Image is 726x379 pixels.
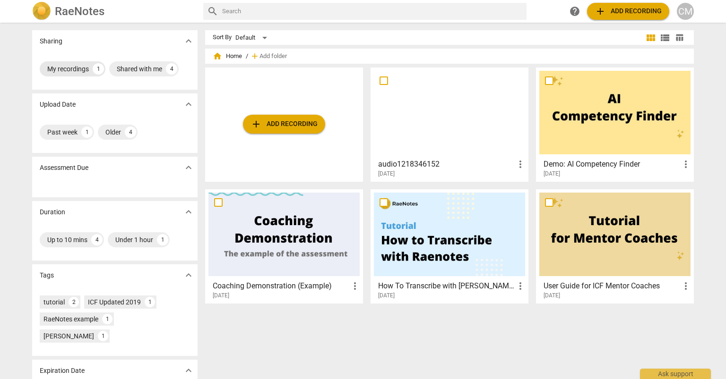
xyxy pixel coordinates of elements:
[680,280,691,292] span: more_vert
[251,118,262,130] span: add
[88,297,141,307] div: ICF Updated 2019
[32,2,51,21] img: Logo
[145,297,155,307] div: 1
[644,31,658,45] button: Tile view
[246,53,248,60] span: /
[91,234,103,245] div: 4
[569,6,580,17] span: help
[378,292,395,300] span: [DATE]
[43,331,94,341] div: [PERSON_NAME]
[117,64,162,74] div: Shared with me
[47,64,89,74] div: My recordings
[595,6,606,17] span: add
[544,280,680,292] h3: User Guide for ICF Mentor Coaches
[181,268,196,282] button: Show more
[515,159,526,170] span: more_vert
[157,234,168,245] div: 1
[181,160,196,175] button: Show more
[544,159,680,170] h3: Demo: AI Competency Finder
[213,51,242,61] span: Home
[207,6,218,17] span: search
[213,34,232,41] div: Sort By
[675,33,684,42] span: table_chart
[208,193,360,299] a: Coaching Demonstration (Example)[DATE]
[40,163,88,173] p: Assessment Due
[69,297,79,307] div: 2
[47,235,87,244] div: Up to 10 mins
[680,159,691,170] span: more_vert
[102,314,112,324] div: 1
[40,100,76,109] p: Upload Date
[566,3,583,20] a: Help
[544,292,560,300] span: [DATE]
[672,31,686,45] button: Table view
[98,331,108,341] div: 1
[251,118,318,130] span: Add recording
[47,127,78,137] div: Past week
[183,99,194,110] span: expand_more
[659,32,671,43] span: view_list
[349,280,361,292] span: more_vert
[645,32,657,43] span: view_module
[93,63,104,75] div: 1
[640,369,711,379] div: Ask support
[515,280,526,292] span: more_vert
[181,363,196,378] button: Show more
[43,314,98,324] div: RaeNotes example
[374,193,525,299] a: How To Transcribe with [PERSON_NAME][DATE]
[378,280,515,292] h3: How To Transcribe with RaeNotes
[374,71,525,177] a: audio1218346152[DATE]
[183,365,194,376] span: expand_more
[183,270,194,281] span: expand_more
[40,366,85,376] p: Expiration Date
[250,51,259,61] span: add
[213,292,229,300] span: [DATE]
[213,280,349,292] h3: Coaching Demonstration (Example)
[183,35,194,47] span: expand_more
[222,4,523,19] input: Search
[40,207,65,217] p: Duration
[115,235,153,244] div: Under 1 hour
[544,170,560,178] span: [DATE]
[595,6,662,17] span: Add recording
[378,170,395,178] span: [DATE]
[125,126,136,138] div: 4
[43,297,65,307] div: tutorial
[40,270,54,280] p: Tags
[677,3,694,20] button: CM
[81,126,93,138] div: 1
[213,51,222,61] span: home
[181,97,196,111] button: Show more
[539,193,691,299] a: User Guide for ICF Mentor Coaches[DATE]
[181,205,196,219] button: Show more
[378,159,515,170] h3: audio1218346152
[235,30,270,45] div: Default
[105,127,121,137] div: Older
[243,115,325,134] button: Upload
[259,53,287,60] span: Add folder
[181,34,196,48] button: Show more
[55,5,104,18] h2: RaeNotes
[32,2,196,21] a: LogoRaeNotes
[183,162,194,173] span: expand_more
[658,31,672,45] button: List view
[166,63,177,75] div: 4
[539,71,691,177] a: Demo: AI Competency Finder[DATE]
[587,3,669,20] button: Upload
[40,36,62,46] p: Sharing
[183,206,194,218] span: expand_more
